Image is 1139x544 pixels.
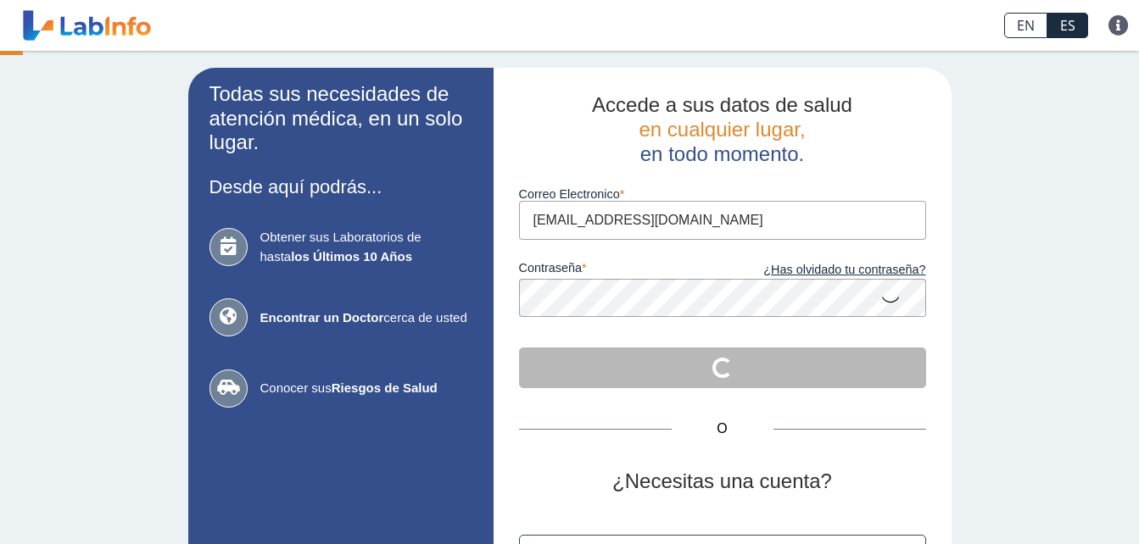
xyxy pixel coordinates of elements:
[519,261,723,280] label: contraseña
[291,249,412,264] b: los Últimos 10 Años
[1004,13,1047,38] a: EN
[672,419,773,439] span: O
[260,310,384,325] b: Encontrar un Doctor
[209,82,472,155] h2: Todas sus necesidades de atención médica, en un solo lugar.
[209,176,472,197] h3: Desde aquí podrás...
[260,379,472,398] span: Conocer sus
[519,469,926,494] h2: ¿Necesitas una cuenta?
[260,308,472,328] span: cerca de usted
[260,228,472,266] span: Obtener sus Laboratorios de hasta
[519,187,926,201] label: Correo Electronico
[640,142,804,165] span: en todo momento.
[723,261,926,280] a: ¿Has olvidado tu contraseña?
[639,118,805,141] span: en cualquier lugar,
[592,93,852,116] span: Accede a sus datos de salud
[1047,13,1088,38] a: ES
[332,380,438,395] b: Riesgos de Salud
